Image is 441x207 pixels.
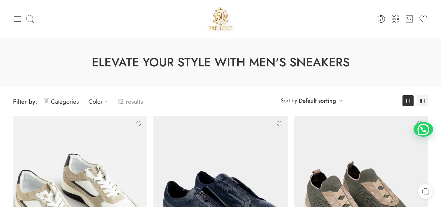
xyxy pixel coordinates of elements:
[88,94,111,109] a: Color
[13,97,37,106] span: Filter by:
[419,14,428,24] a: Wishlist
[207,5,235,33] img: Pellini
[377,14,386,24] a: Login / Register
[405,14,414,24] a: Cart
[16,54,425,71] h1: Elevate Your Style with Men's Sneakers
[281,95,297,106] span: Sort by
[117,94,143,109] p: 12 results
[299,96,336,105] a: Default sorting
[207,5,235,33] a: Pellini -
[44,94,79,109] a: Categories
